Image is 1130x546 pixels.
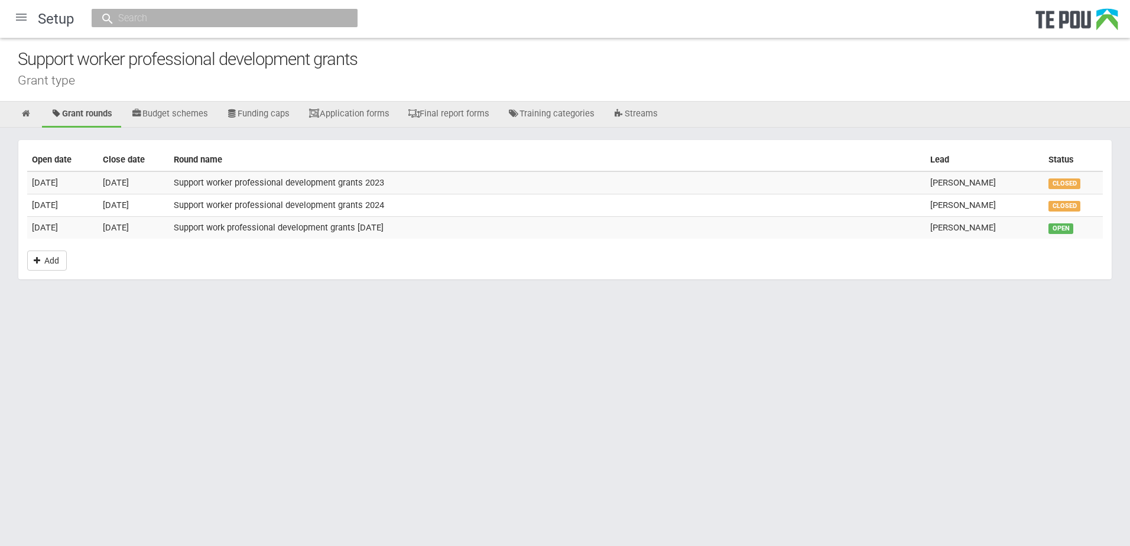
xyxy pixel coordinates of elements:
td: [PERSON_NAME] [926,216,1044,238]
td: [DATE] [98,216,169,238]
a: Add [27,251,67,271]
td: [PERSON_NAME] [926,194,1044,216]
th: Lead [926,149,1044,171]
div: CLOSED [1048,201,1080,212]
td: Support worker professional development grants 2023 [169,171,926,194]
a: Final report forms [400,102,498,128]
div: Support worker professional development grants [18,47,1130,72]
a: Application forms [300,102,398,128]
td: [DATE] [27,194,98,216]
td: [DATE] [27,171,98,194]
a: Budget schemes [122,102,217,128]
th: Round name [169,149,926,171]
td: [DATE] [98,171,169,194]
td: Support worker professional development grants 2024 [169,194,926,216]
a: Streams [605,102,667,128]
th: Close date [98,149,169,171]
div: OPEN [1048,223,1073,234]
a: Funding caps [218,102,299,128]
td: Support work professional development grants [DATE] [169,216,926,238]
th: Open date [27,149,98,171]
td: [DATE] [27,216,98,238]
td: [PERSON_NAME] [926,171,1044,194]
div: CLOSED [1048,178,1080,189]
a: Grant rounds [42,102,121,128]
input: Search [115,12,323,24]
a: Training categories [499,102,603,128]
th: Status [1044,149,1103,171]
td: [DATE] [98,194,169,216]
div: Grant type [18,74,1130,86]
